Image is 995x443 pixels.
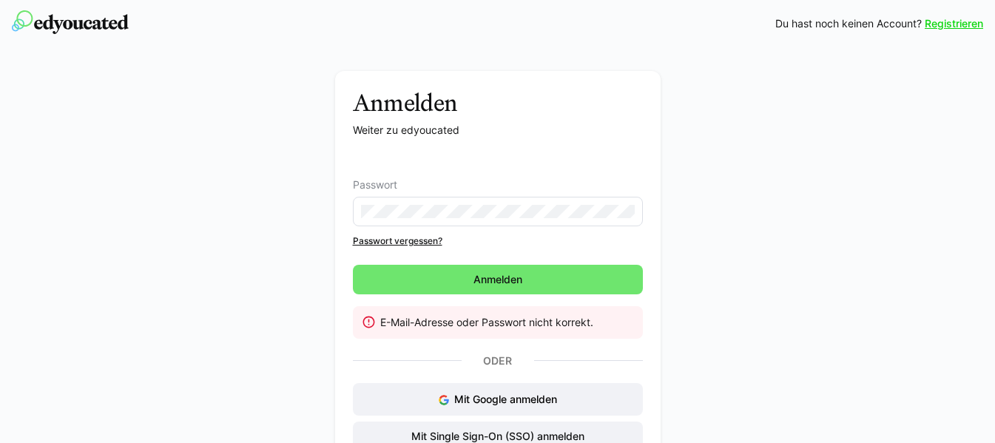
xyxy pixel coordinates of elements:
[925,16,983,31] a: Registrieren
[353,89,643,117] h3: Anmelden
[353,179,397,191] span: Passwort
[454,393,557,405] span: Mit Google anmelden
[12,10,129,34] img: edyoucated
[353,123,643,138] p: Weiter zu edyoucated
[471,272,525,287] span: Anmelden
[353,235,643,247] a: Passwort vergessen?
[353,383,643,416] button: Mit Google anmelden
[462,351,534,371] p: Oder
[353,265,643,294] button: Anmelden
[775,16,922,31] span: Du hast noch keinen Account?
[380,315,630,330] div: E-Mail-Adresse oder Passwort nicht korrekt.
